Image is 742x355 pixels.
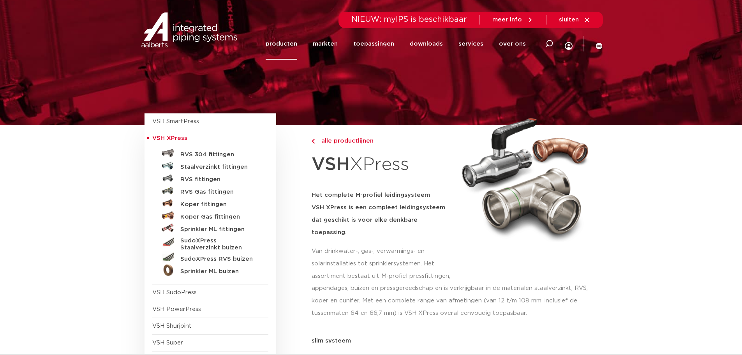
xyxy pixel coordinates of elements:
h5: Koper fittingen [180,201,257,208]
img: chevron-right.svg [312,139,315,144]
span: NIEUW: myIPS is beschikbaar [351,16,467,23]
nav: Menu [266,28,526,60]
span: alle productlijnen [317,138,374,144]
a: RVS Gas fittingen [152,184,268,197]
p: appendages, buizen en pressgereedschap en is verkrijgbaar in de materialen staalverzinkt, RVS, ko... [312,282,598,320]
a: VSH Super [152,340,183,346]
h5: SudoXPress RVS buizen [180,256,257,263]
p: slim systeem [312,338,598,344]
h5: Sprinkler ML fittingen [180,226,257,233]
a: markten [313,28,338,60]
a: alle productlijnen [312,136,453,146]
p: Van drinkwater-, gas-, verwarmings- en solarinstallaties tot sprinklersystemen. Het assortiment b... [312,245,453,283]
a: over ons [499,28,526,60]
h5: RVS 304 fittingen [180,151,257,158]
a: VSH SmartPress [152,118,199,124]
div: my IPS [565,26,573,62]
a: downloads [410,28,443,60]
h5: Staalverzinkt fittingen [180,164,257,171]
h5: SudoXPress Staalverzinkt buizen [180,237,257,251]
a: sluiten [559,16,590,23]
a: meer info [492,16,534,23]
a: VSH PowerPress [152,306,201,312]
strong: VSH [312,155,350,173]
h5: Sprinkler ML buizen [180,268,257,275]
h5: Koper Gas fittingen [180,214,257,221]
h5: Het complete M-profiel leidingsysteem VSH XPress is een compleet leidingsysteem dat geschikt is v... [312,189,453,239]
h1: XPress [312,150,453,180]
a: toepassingen [353,28,394,60]
span: sluiten [559,17,579,23]
a: Staalverzinkt fittingen [152,159,268,172]
a: SudoXPress Staalverzinkt buizen [152,234,268,251]
a: producten [266,28,297,60]
a: Koper Gas fittingen [152,209,268,222]
a: VSH SudoPress [152,290,197,295]
a: Sprinkler ML buizen [152,264,268,276]
a: RVS 304 fittingen [152,147,268,159]
a: Koper fittingen [152,197,268,209]
a: SudoXPress RVS buizen [152,251,268,264]
h5: RVS fittingen [180,176,257,183]
span: meer info [492,17,522,23]
a: services [458,28,483,60]
a: VSH Shurjoint [152,323,192,329]
a: Sprinkler ML fittingen [152,222,268,234]
span: VSH XPress [152,135,187,141]
a: RVS fittingen [152,172,268,184]
h5: RVS Gas fittingen [180,189,257,196]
